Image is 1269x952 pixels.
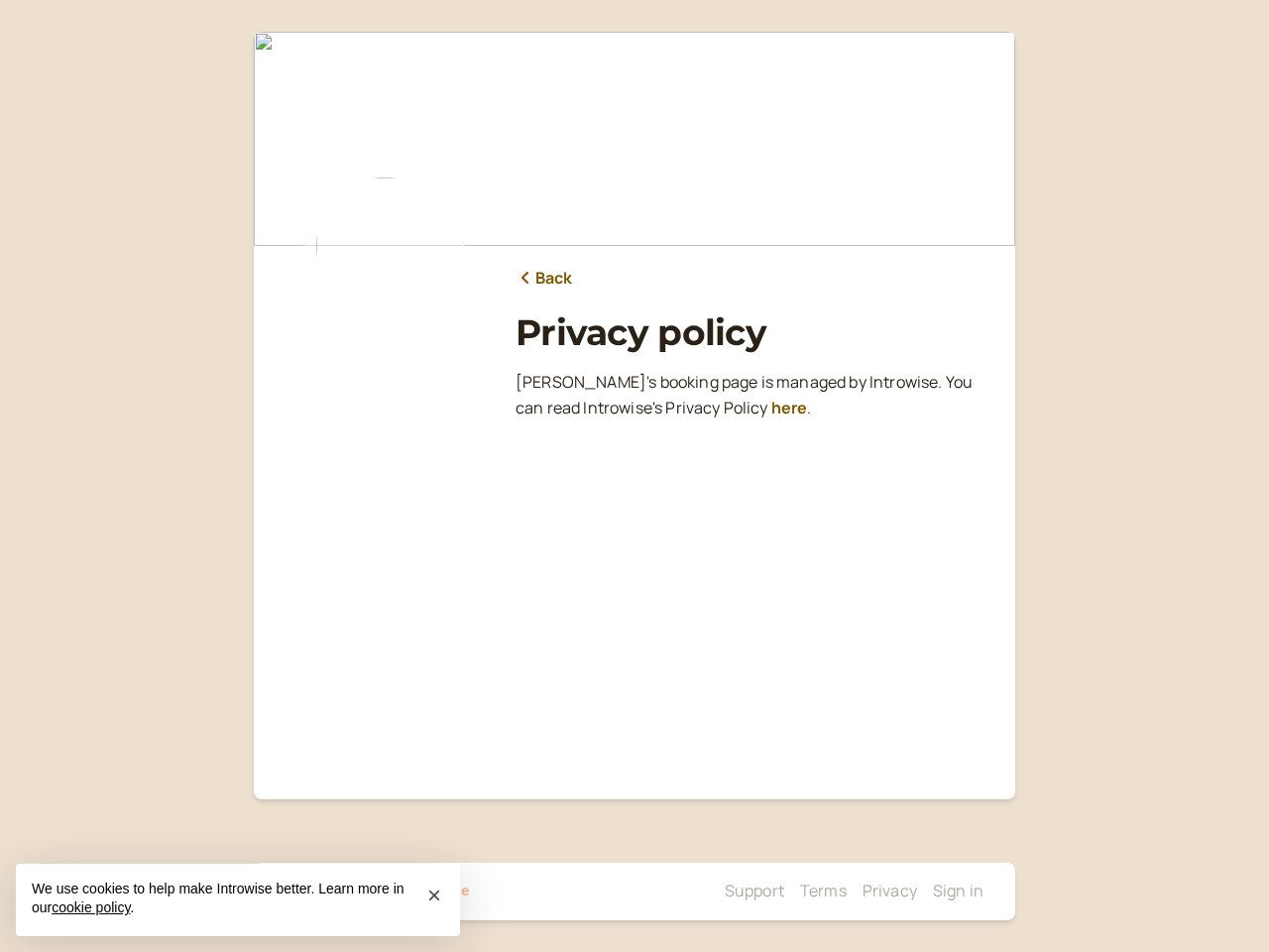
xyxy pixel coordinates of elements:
a: cookie policy [52,899,130,915]
button: Close this notice [418,880,450,911]
a: Terms [800,880,847,901]
a: Sign in [933,880,983,901]
a: Privacy [863,880,917,901]
span: × [427,882,441,908]
a: here [771,397,808,418]
div: We use cookies to help make Introwise better. Learn more in our . [16,864,460,936]
p: [PERSON_NAME] ' s booking page is managed by Introwise. You can read Introwise ' s Privacy Policy . [516,370,983,421]
a: Support [725,880,784,901]
h1: Privacy policy [516,311,983,354]
a: Back [516,266,573,292]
